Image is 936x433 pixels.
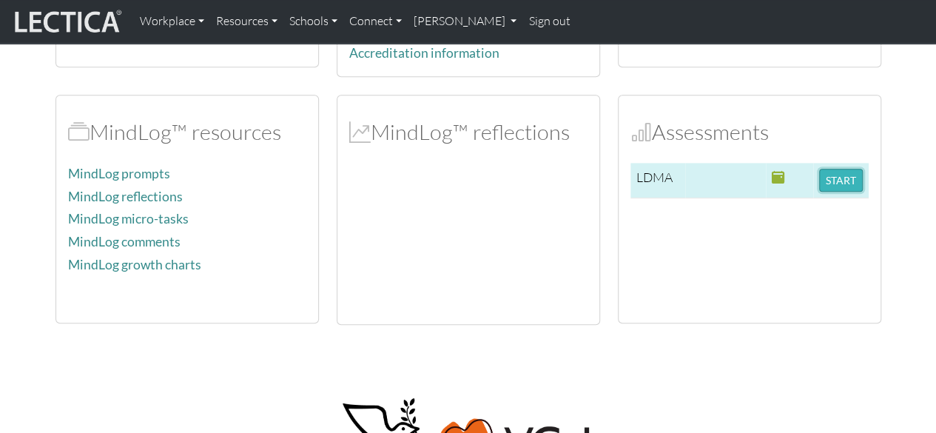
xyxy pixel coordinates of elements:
a: MindLog micro-tasks [68,211,189,226]
a: Workplace [134,6,210,37]
a: MindLog growth charts [68,257,201,272]
a: [PERSON_NAME] [408,6,522,37]
a: Connect [343,6,408,37]
a: Resources [210,6,283,37]
img: lecticalive [11,7,122,36]
button: START [819,169,863,192]
a: Accreditation information [349,45,499,61]
a: MindLog comments [68,234,181,249]
span: MindLog [349,118,371,145]
span: Assessments [630,118,652,145]
h2: MindLog™ resources [68,119,306,145]
a: MindLog reflections [68,189,183,204]
a: Schools [283,6,343,37]
a: MindLog prompts [68,166,170,181]
h2: MindLog™ reflections [349,119,587,145]
span: This Assessment closes on: 2025-10-14 02:00 [772,169,785,185]
a: Sign out [522,6,576,37]
span: MindLog™ resources [68,118,90,145]
td: LDMA [630,163,686,198]
h2: Assessments [630,119,869,145]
